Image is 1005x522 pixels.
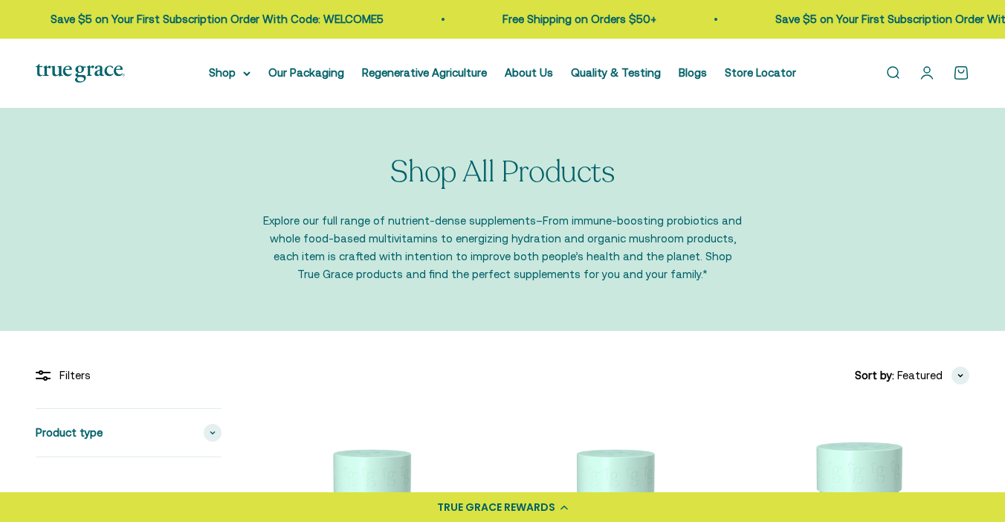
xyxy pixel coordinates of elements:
p: Save $5 on Your First Subscription Order With Code: WELCOME5 [51,10,384,28]
summary: Shop [209,64,251,82]
div: TRUE GRACE REWARDS [437,500,555,515]
a: Free Shipping on Orders $50+ [503,13,656,25]
a: Quality & Testing [571,66,661,79]
a: Regenerative Agriculture [362,66,487,79]
a: About Us [505,66,553,79]
p: Explore our full range of nutrient-dense supplements–From immune-boosting probiotics and whole fo... [261,212,744,283]
a: Our Packaging [268,66,344,79]
button: Featured [897,367,969,384]
span: Sort by: [855,367,894,384]
span: Featured [897,367,943,384]
p: Shop All Products [390,155,614,188]
div: Filters [36,367,222,384]
a: Blogs [679,66,707,79]
a: Store Locator [725,66,796,79]
summary: Product type [36,409,222,457]
span: Product type [36,424,103,442]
